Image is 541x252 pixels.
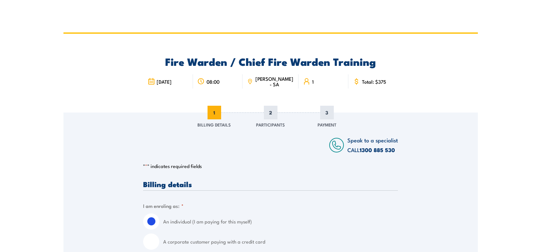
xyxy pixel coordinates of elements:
p: " " indicates required fields [143,163,398,169]
label: An individual (I am paying for this myself) [163,213,398,230]
span: 3 [320,106,334,119]
span: [PERSON_NAME] - SA [255,76,294,87]
span: Participants [256,121,285,128]
span: Total: $375 [362,79,386,84]
a: 1300 885 530 [360,146,395,154]
span: 1 [208,106,221,119]
h2: Fire Warden / Chief Fire Warden Training [143,57,398,66]
legend: I am enroling as: [143,202,184,210]
span: 2 [264,106,277,119]
span: Billing Details [197,121,231,128]
span: 08:00 [207,79,220,84]
span: Speak to a specialist CALL [347,136,398,154]
span: [DATE] [157,79,172,84]
span: Payment [318,121,336,128]
h3: Billing details [143,180,398,188]
label: A corporate customer paying with a credit card [163,234,398,250]
span: 1 [312,79,314,84]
